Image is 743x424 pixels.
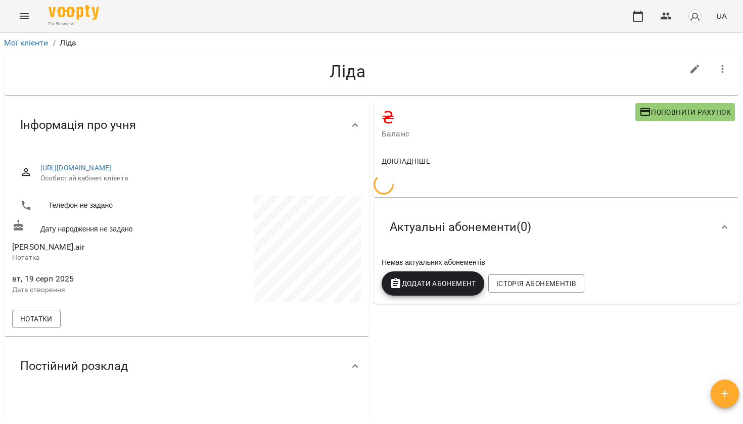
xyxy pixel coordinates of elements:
[12,4,36,28] button: Menu
[4,99,369,151] div: Інформація про учня
[12,196,185,216] li: Телефон не задано
[12,285,185,295] p: Дата створення
[635,103,735,121] button: Поповнити рахунок
[12,61,683,82] h4: Ліда
[382,107,635,128] h4: ₴
[60,37,77,49] p: Ліда
[49,21,99,27] span: For Business
[4,38,49,48] a: Мої клієнти
[20,313,53,325] span: Нотатки
[12,273,185,285] span: вт, 19 серп 2025
[390,277,476,290] span: Додати Абонемент
[716,11,727,21] span: UA
[639,106,731,118] span: Поповнити рахунок
[40,164,112,172] a: [URL][DOMAIN_NAME]
[40,173,353,183] span: Особистий кабінет клієнта
[382,271,484,296] button: Додати Абонемент
[378,152,434,170] button: Докладніше
[4,37,739,49] nav: breadcrumb
[712,7,731,25] button: UA
[380,255,733,269] div: Немає актуальних абонементів
[49,5,99,20] img: Voopty Logo
[496,277,576,290] span: Історія абонементів
[20,358,128,374] span: Постійний розклад
[382,155,430,167] span: Докладніше
[12,310,61,328] button: Нотатки
[688,9,702,23] img: avatar_s.png
[20,117,136,133] span: Інформація про учня
[374,201,739,253] div: Актуальні абонементи(0)
[382,128,635,140] span: Баланс
[390,219,531,235] span: Актуальні абонементи ( 0 )
[488,274,584,293] button: Історія абонементів
[4,340,369,392] div: Постійний розклад
[12,242,85,252] span: [PERSON_NAME].air
[53,37,56,49] li: /
[10,217,187,236] div: Дату народження не задано
[12,253,185,263] p: Нотатка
